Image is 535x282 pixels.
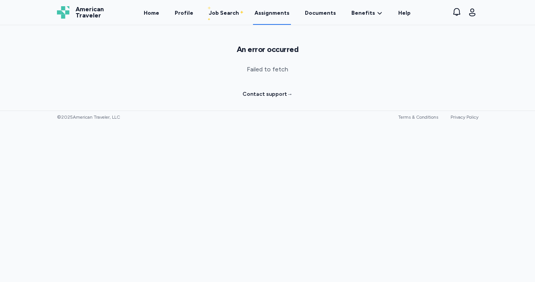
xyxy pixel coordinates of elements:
span: © 2025 American Traveler, LLC [57,114,120,120]
span: → [287,91,292,97]
span: American Traveler [76,6,104,19]
h1: An error occurred [12,44,523,55]
a: Contact support [243,90,292,98]
a: Terms & Conditions [398,114,438,120]
img: Logo [57,6,69,19]
div: Job Search [209,9,239,17]
a: Assignments [253,1,291,25]
span: Benefits [351,9,375,17]
a: Privacy Policy [451,114,478,120]
p: Failed to fetch [12,64,523,75]
a: Benefits [351,9,383,17]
